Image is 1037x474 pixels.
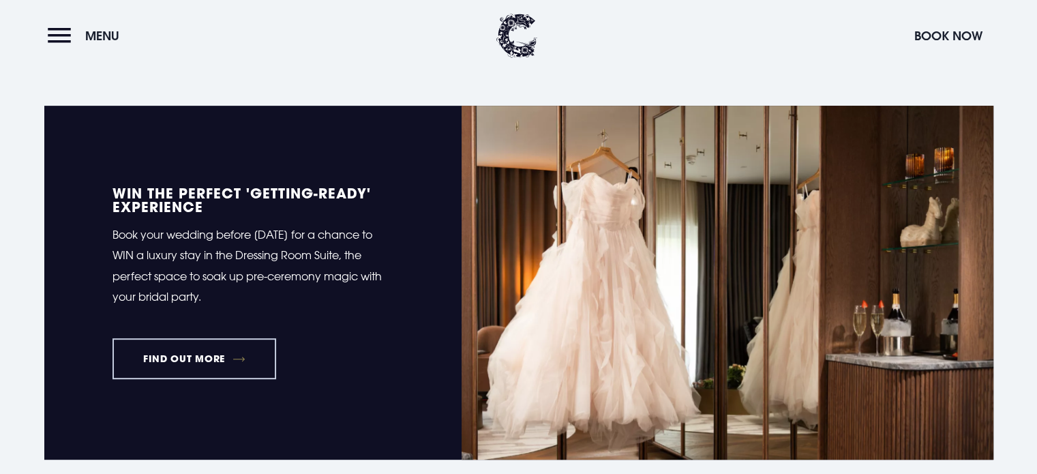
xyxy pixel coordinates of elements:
button: Book Now [907,21,989,50]
button: Menu [48,21,126,50]
img: Clandeboye Lodge [496,14,537,58]
p: Book your wedding before [DATE] for a chance to WIN a luxury stay in the Dressing Room Suite, the... [112,224,393,308]
h5: WIN the perfect 'Getting-Ready' experience [112,186,393,213]
span: Menu [85,28,119,44]
a: FIND OUT MORE [112,338,277,379]
img: Wedding Venue Northern Ireland [462,106,993,460]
